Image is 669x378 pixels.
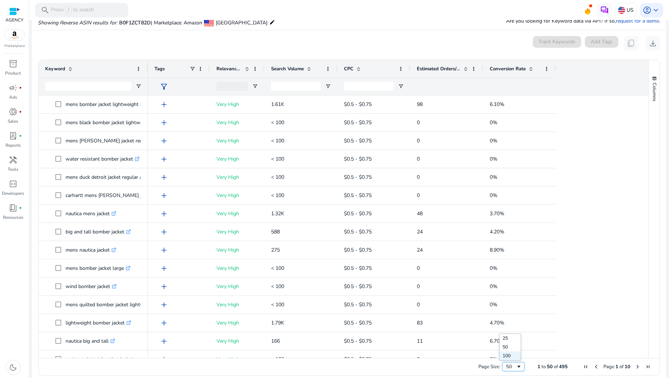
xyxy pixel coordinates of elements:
span: add [160,118,168,127]
span: inventory_2 [9,59,17,68]
span: B0F1ZCT82D [119,19,151,26]
span: 6.70% [490,338,504,344]
button: Open Filter Menu [252,83,258,89]
span: 8.90% [490,247,504,253]
span: < 100 [271,155,284,162]
span: 98 [417,101,423,108]
span: campaign [9,83,17,92]
div: First Page [583,364,589,370]
span: $0.5 - $0.75 [344,192,372,199]
span: $0.5 - $0.75 [344,119,372,126]
span: add [160,337,168,346]
p: Very High [216,334,258,349]
span: fiber_manual_record [19,206,22,209]
span: [GEOGRAPHIC_DATA] [216,19,267,26]
span: $0.5 - $0.75 [344,265,372,272]
p: Very High [216,315,258,330]
p: Very High [216,206,258,221]
span: 10 [625,363,630,370]
span: 6.10% [490,101,504,108]
i: Showing Reverse ASIN results for: [38,19,117,26]
span: $0.5 - $0.75 [344,301,372,308]
span: of [619,363,623,370]
span: Keyword [45,66,65,72]
span: Tags [154,66,165,72]
p: Very High [216,224,258,239]
span: Conversion Rate [490,66,526,72]
span: add [160,355,168,364]
button: Open Filter Menu [136,83,141,89]
span: download [649,39,657,48]
span: 0 [417,174,420,181]
span: $0.5 - $0.75 [344,247,372,253]
span: $0.5 - $0.75 [344,338,372,344]
p: mens black bomber jacket lightweight [66,115,158,130]
span: 0% [490,301,497,308]
div: Last Page [645,364,651,370]
span: 3.70% [490,210,504,217]
span: $0.5 - $0.75 [344,283,372,290]
span: add [160,173,168,182]
p: Very High [216,188,258,203]
div: Page Size: [478,363,500,370]
span: | Marketplace: Amazon [151,19,202,26]
p: lightweight bomber jacket [66,315,131,330]
p: nautica mens jacket [66,206,116,221]
span: $0.5 - $0.75 [344,228,372,235]
input: Keyword Filter Input [45,82,131,91]
span: add [160,300,168,309]
span: 0 [417,119,420,126]
span: Columns [651,83,658,101]
span: add [160,100,168,109]
p: wind bomber jacket [66,279,117,294]
div: Select Field [499,334,521,361]
span: 4.70% [490,319,504,326]
span: 50 [547,363,553,370]
span: 1 [615,363,618,370]
span: / [65,6,72,14]
span: Relevance Score [216,66,242,72]
p: Very High [216,133,258,148]
span: lab_profile [9,131,17,140]
span: 166 [271,338,280,344]
span: < 100 [271,265,284,272]
span: 588 [271,228,280,235]
span: $0.5 - $0.75 [344,101,372,108]
span: CPC [344,66,353,72]
span: search [41,6,50,15]
span: book_4 [9,204,17,212]
span: 275 [271,247,280,253]
p: Very High [216,151,258,166]
p: Very High [216,170,258,185]
img: amazon.svg [5,29,24,40]
input: CPC Filter Input [344,82,394,91]
span: 0 [417,283,420,290]
span: Search Volume [271,66,304,72]
span: handyman [9,155,17,164]
span: 24 [417,228,423,235]
p: mens nautica jacket [66,243,116,257]
p: AGENCY [5,17,23,23]
span: 0% [490,265,497,272]
span: 495 [559,363,568,370]
span: keyboard_arrow_down [652,6,660,15]
div: Next Page [635,364,641,370]
p: Press to search [51,6,94,14]
p: mens duck detroit jacket regular and big & tall sizes [66,170,189,185]
span: 1.79K [271,319,284,326]
p: mens [PERSON_NAME] jacket regular and big & tall sizes [66,133,203,148]
span: 83 [417,319,423,326]
span: 0 [417,155,420,162]
span: $0.5 - $0.75 [344,137,372,144]
span: filter_alt [160,82,168,91]
span: 0% [490,119,497,126]
span: add [160,282,168,291]
span: $0.5 - $0.75 [344,319,372,326]
p: Developers [2,190,24,197]
span: < 100 [271,119,284,126]
span: 0% [490,174,497,181]
div: Page Size [502,362,524,371]
span: 0% [490,155,497,162]
span: add [160,246,168,255]
span: Estimated Orders/Month [417,66,461,72]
